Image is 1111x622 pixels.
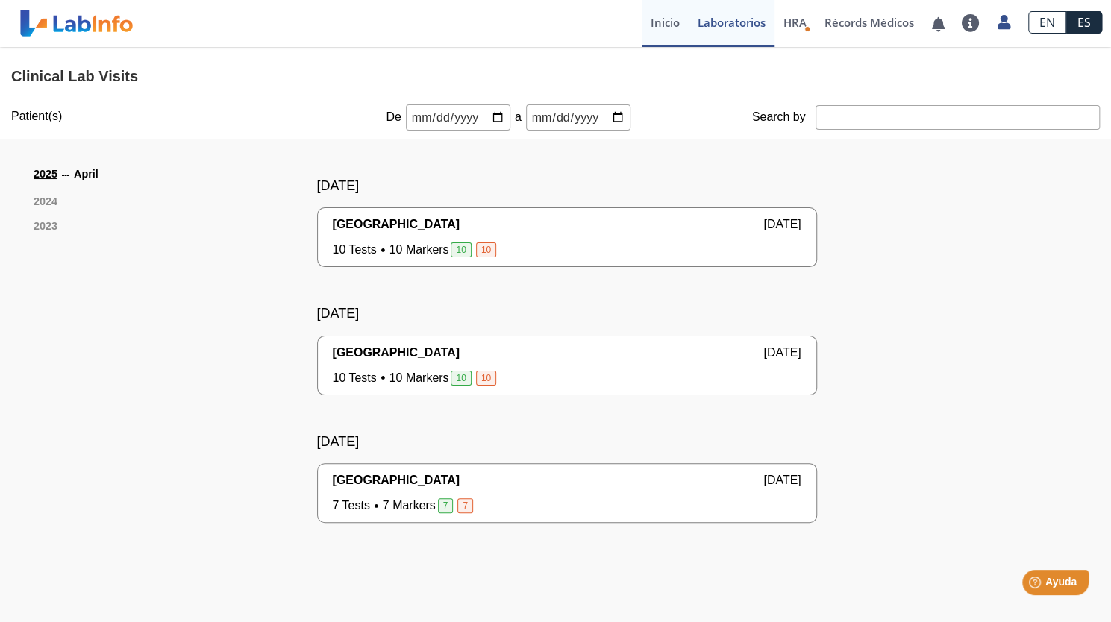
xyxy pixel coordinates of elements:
h5: [DATE] [317,434,817,450]
span: [DATE] [763,471,801,489]
input: mm/dd/yyyy [526,104,630,131]
span: 7 Tests 7 Markers [333,497,476,515]
span: De [381,108,405,126]
span: [DATE] [763,216,801,233]
a: 2024 [34,194,57,210]
span: [GEOGRAPHIC_DATA] [333,471,460,489]
span: 10 [451,371,471,386]
input: mm/dd/yyyy [406,104,510,131]
span: [DATE] [763,344,801,362]
span: 10 [476,371,496,386]
h5: [DATE] [317,178,817,195]
span: a [510,108,526,126]
label: Search by [752,110,816,124]
span: 7 [457,498,473,513]
span: 10 Tests 10 Markers [333,369,499,387]
li: April [74,166,98,183]
h5: [DATE] [317,306,817,322]
span: 10 [476,242,496,257]
a: ES [1066,11,1102,34]
iframe: Help widget launcher [978,564,1095,606]
h4: Clinical Lab Visits [11,68,1100,86]
span: 10 [451,242,471,257]
span: [GEOGRAPHIC_DATA] [333,216,460,233]
span: 10 Tests 10 Markers [333,241,499,259]
span: HRA [783,15,807,30]
label: Patient(s) [11,110,62,123]
a: 2025 [34,166,57,185]
span: 7 [438,498,454,513]
a: 2023 [34,219,57,235]
span: [GEOGRAPHIC_DATA] [333,344,460,362]
a: EN [1028,11,1066,34]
